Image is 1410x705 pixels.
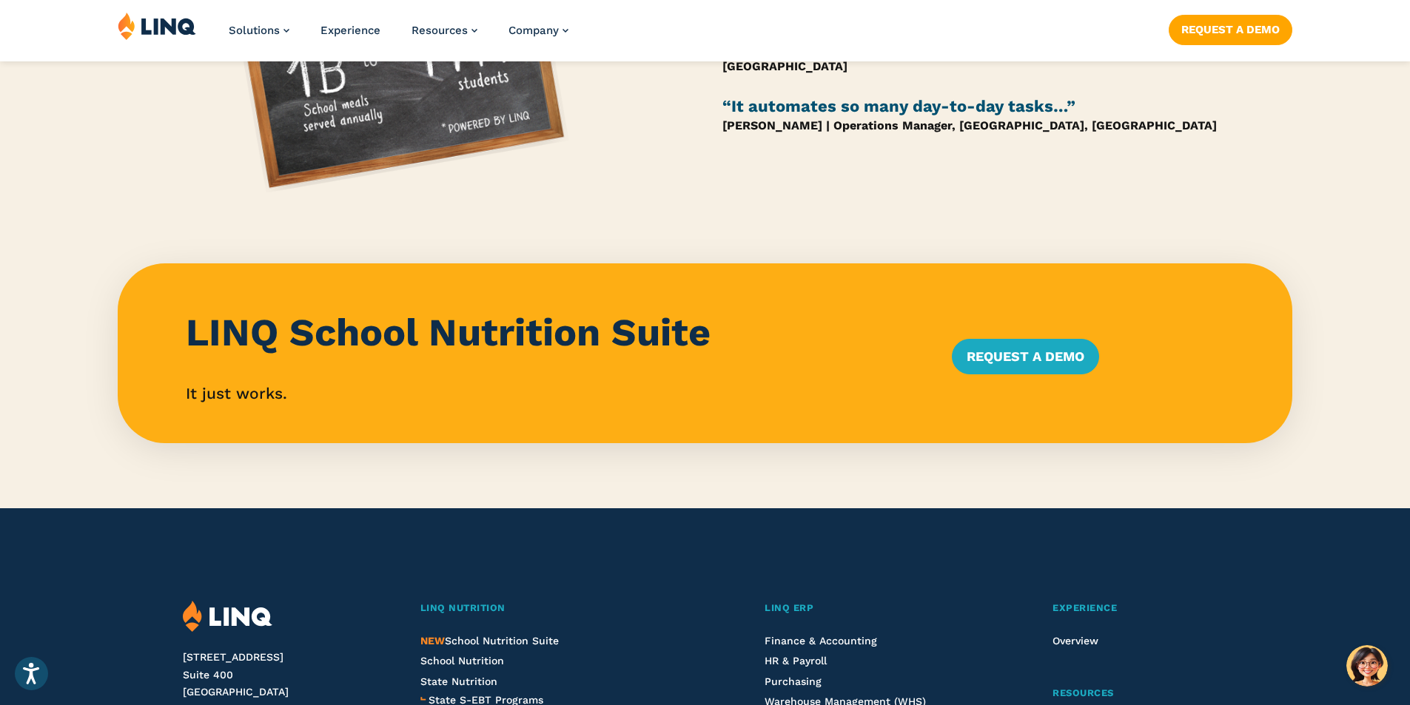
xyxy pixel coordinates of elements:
a: Resources [412,24,477,37]
a: Request a Demo [952,339,1099,374]
h4: “It automates so many day-to-day tasks…” [722,96,1292,117]
strong: [PERSON_NAME] | Food Service Director, [GEOGRAPHIC_DATA] [GEOGRAPHIC_DATA], [GEOGRAPHIC_DATA] [722,41,1225,73]
span: Resources [1053,687,1114,698]
h3: LINQ School Nutrition Suite [186,311,916,355]
a: Resources [1053,686,1226,701]
a: Request a Demo [1169,15,1292,44]
span: School Nutrition Suite [420,635,559,647]
button: Hello, have a question? Let’s chat. [1346,645,1388,687]
span: Solutions [229,24,280,37]
a: Company [508,24,568,37]
span: Company [508,24,559,37]
a: Experience [1053,601,1226,616]
a: LINQ ERP [765,601,975,616]
a: Purchasing [765,675,822,687]
a: Experience [320,24,380,37]
a: HR & Payroll [765,655,827,667]
img: LINQ | K‑12 Software [118,12,196,40]
a: State Nutrition [420,675,497,687]
a: Overview [1053,635,1098,647]
a: NEWSchool Nutrition Suite [420,635,559,647]
nav: Primary Navigation [229,12,568,61]
a: Finance & Accounting [765,635,877,647]
span: LINQ Nutrition [420,602,506,613]
span: Resources [412,24,468,37]
span: NEW [420,635,445,647]
strong: [PERSON_NAME] | Operations Manager, [GEOGRAPHIC_DATA], [GEOGRAPHIC_DATA] [722,118,1217,132]
img: LINQ | K‑12 Software [183,601,272,633]
p: It just works. [186,382,916,405]
nav: Button Navigation [1169,12,1292,44]
span: Experience [1053,602,1117,613]
a: Solutions [229,24,289,37]
span: LINQ ERP [765,602,813,613]
a: LINQ Nutrition [420,601,688,616]
a: School Nutrition [420,655,504,667]
address: [STREET_ADDRESS] Suite 400 [GEOGRAPHIC_DATA] [183,649,385,701]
